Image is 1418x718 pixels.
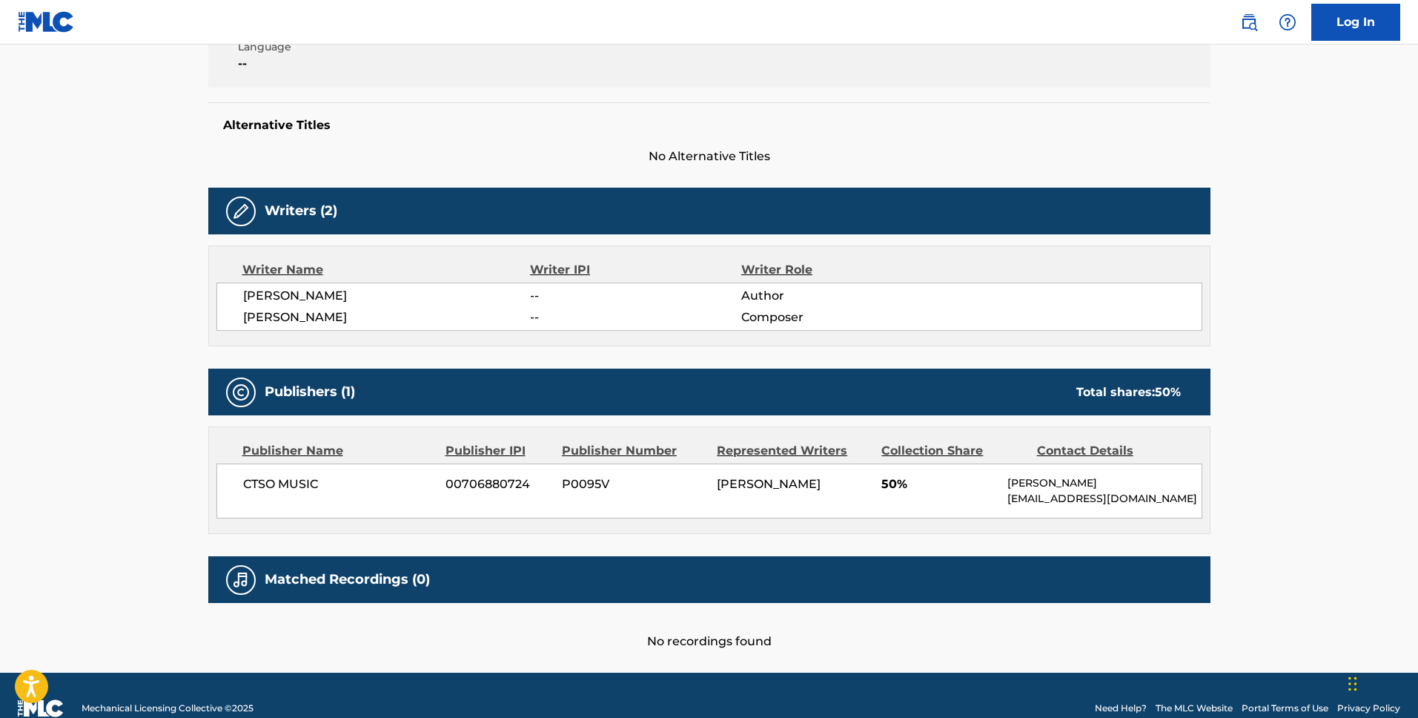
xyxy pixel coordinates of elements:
[208,603,1210,651] div: No recordings found
[1234,7,1264,37] a: Public Search
[242,442,434,460] div: Publisher Name
[232,202,250,220] img: Writers
[741,261,933,279] div: Writer Role
[445,442,551,460] div: Publisher IPI
[265,571,430,588] h5: Matched Recordings (0)
[82,702,254,715] span: Mechanical Licensing Collective © 2025
[1240,13,1258,31] img: search
[1007,491,1201,507] p: [EMAIL_ADDRESS][DOMAIN_NAME]
[238,39,477,55] span: Language
[1037,442,1181,460] div: Contact Details
[881,442,1025,460] div: Collection Share
[530,287,741,305] span: --
[1279,13,1296,31] img: help
[242,261,531,279] div: Writer Name
[208,148,1210,165] span: No Alternative Titles
[1155,385,1181,399] span: 50 %
[223,118,1196,133] h5: Alternative Titles
[741,287,933,305] span: Author
[1273,7,1302,37] div: Help
[243,287,531,305] span: [PERSON_NAME]
[1311,4,1400,41] a: Log In
[1007,475,1201,491] p: [PERSON_NAME]
[1242,702,1328,715] a: Portal Terms of Use
[1156,702,1233,715] a: The MLC Website
[265,383,355,401] h5: Publishers (1)
[530,261,741,279] div: Writer IPI
[881,475,996,493] span: 50%
[243,475,435,493] span: CTSO MUSIC
[18,11,75,33] img: MLC Logo
[1344,647,1418,718] iframe: Chat Widget
[238,55,477,73] span: --
[562,442,706,460] div: Publisher Number
[232,571,250,589] img: Matched Recordings
[243,309,531,326] span: [PERSON_NAME]
[445,475,551,493] span: 00706880724
[562,475,706,493] span: P0095V
[741,309,933,326] span: Composer
[1076,383,1181,401] div: Total shares:
[717,477,821,491] span: [PERSON_NAME]
[1095,702,1147,715] a: Need Help?
[232,383,250,401] img: Publishers
[1337,702,1400,715] a: Privacy Policy
[265,202,337,220] h5: Writers (2)
[1348,662,1357,706] div: Drag
[530,309,741,326] span: --
[18,699,64,717] img: logo
[717,442,870,460] div: Represented Writers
